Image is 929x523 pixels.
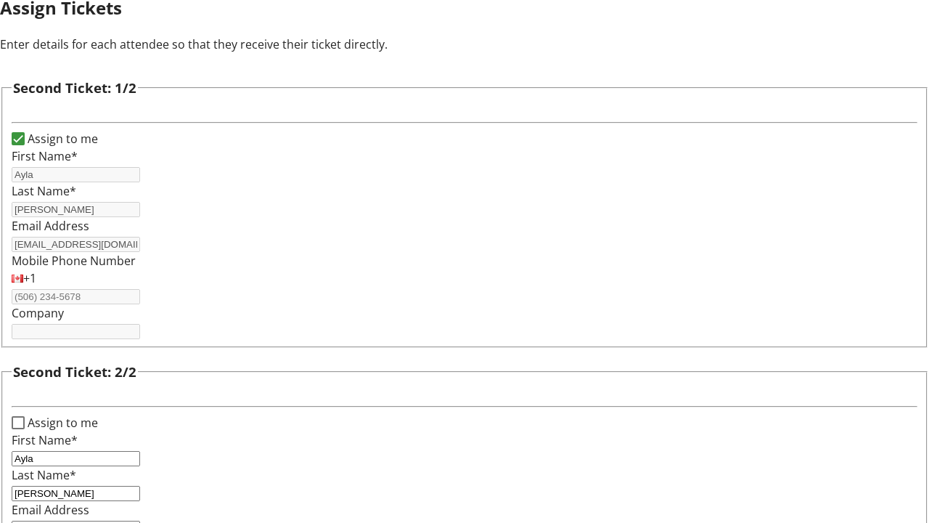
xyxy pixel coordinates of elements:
h3: Second Ticket: 2/2 [13,362,136,382]
input: (506) 234-5678 [12,289,140,304]
label: Email Address [12,502,89,518]
label: Email Address [12,218,89,234]
label: First Name* [12,148,78,164]
label: Last Name* [12,183,76,199]
label: Mobile Phone Number [12,253,136,269]
label: Last Name* [12,467,76,483]
label: First Name* [12,432,78,448]
label: Company [12,305,64,321]
label: Assign to me [25,130,98,147]
label: Assign to me [25,414,98,431]
h3: Second Ticket: 1/2 [13,78,136,98]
